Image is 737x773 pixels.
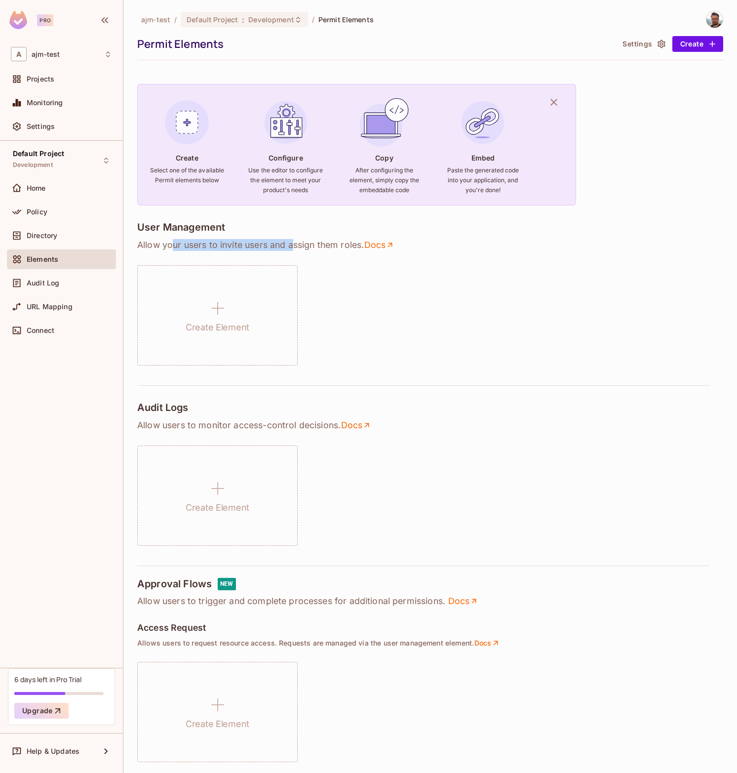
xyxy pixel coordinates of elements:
h4: Embed [471,153,495,163]
li: / [174,15,177,24]
span: Settings [27,122,55,130]
span: URL Mapping [27,303,73,311]
h6: Paste the generated code into your application, and you're done! [445,165,520,195]
h4: Copy [375,153,393,163]
img: Copy Element [357,96,411,149]
a: Docs [474,639,501,648]
h4: Configure [269,153,303,163]
span: Permit Elements [318,15,374,24]
span: : [241,16,245,24]
h1: Create Element [186,320,249,335]
img: Embed Element [456,96,509,149]
h6: After configuring the element, simply copy the embeddable code [347,165,422,195]
div: Permit Elements [137,37,614,51]
img: Create Element [160,96,214,149]
span: A [11,47,27,61]
span: Home [27,184,46,192]
button: Settings [619,36,668,52]
div: NEW [218,578,235,590]
a: Docs [364,239,395,251]
p: Allow users to trigger and complete processes for additional permissions. [137,595,723,607]
h4: Create [176,153,198,163]
h6: Select one of the available Permit elements below [150,165,225,185]
span: Policy [27,208,47,216]
span: Directory [27,232,57,240]
button: Upgrade [14,703,69,719]
span: Help & Updates [27,747,79,755]
h4: Audit Logs [137,402,189,413]
span: Default Project [187,15,238,24]
span: Monitoring [27,99,63,107]
span: Connect [27,326,54,334]
h4: Approval Flows [137,578,212,590]
p: Allows users to request resource access. Requests are managed via the user management element . [137,639,723,648]
a: Docs [341,419,372,431]
h5: Access Request [137,623,206,633]
span: Elements [27,255,58,263]
div: 6 days left in Pro Trial [14,675,81,684]
span: Default Project [13,150,64,158]
a: Docs [448,595,479,607]
span: Workspace: ajm-test [32,50,60,58]
span: Development [13,161,53,169]
span: Projects [27,75,54,83]
span: Audit Log [27,279,59,287]
li: / [312,15,314,24]
h4: User Management [137,221,225,233]
img: Anthony Mattei [706,11,723,28]
img: SReyMgAAAABJRU5ErkJggg== [9,11,27,29]
img: Configure Element [259,96,312,149]
span: the active workspace [141,15,170,24]
button: Create [672,36,723,52]
span: Development [248,15,294,24]
h1: Create Element [186,717,249,732]
h6: Use the editor to configure the element to meet your product's needs [248,165,323,195]
div: Pro [37,14,53,26]
h1: Create Element [186,500,249,515]
p: Allow users to monitor access-control decisions . [137,419,723,431]
p: Allow your users to invite users and assign them roles . [137,239,723,251]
